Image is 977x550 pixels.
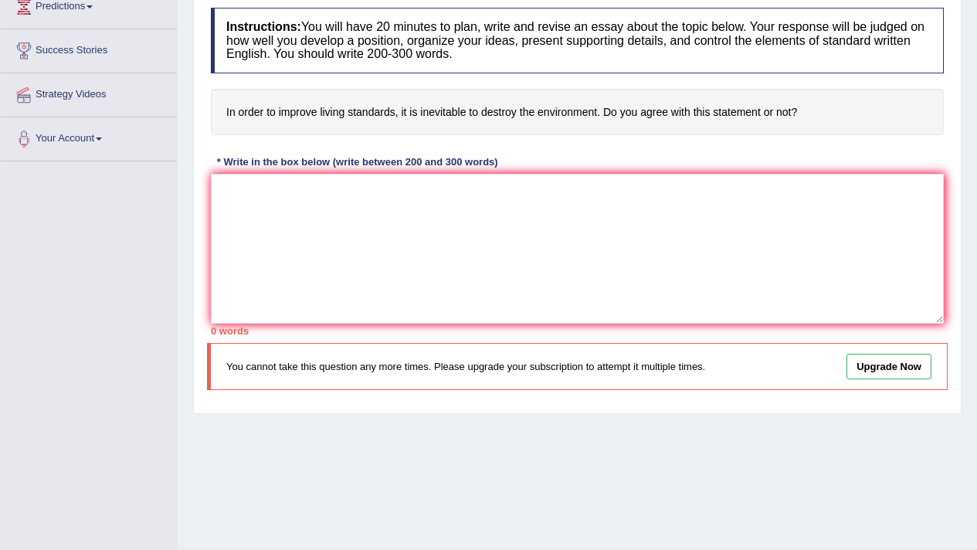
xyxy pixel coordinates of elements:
div: * Write in the box below (write between 200 and 300 words) [211,154,504,169]
h4: In order to improve living standards, it is inevitable to destroy the environment. Do you agree w... [211,89,944,136]
p: You cannot take this question any more times. Please upgrade your subscription to attempt it mult... [226,359,755,374]
a: Your Account [1,117,177,156]
h4: You will have 20 minutes to plan, write and revise an essay about the topic below. Your response ... [211,8,944,73]
a: Upgrade Now [846,354,931,379]
a: Success Stories [1,29,177,68]
a: Strategy Videos [1,73,177,112]
div: 0 words [211,324,944,338]
b: Instructions: [226,20,301,33]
